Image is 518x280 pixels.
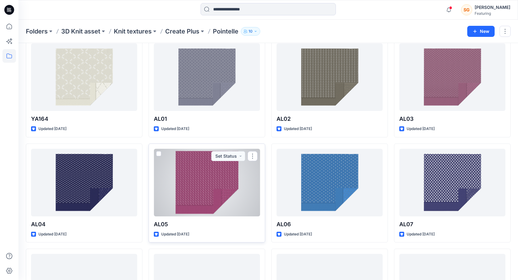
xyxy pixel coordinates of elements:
[161,126,189,132] p: Updated [DATE]
[284,231,312,238] p: Updated [DATE]
[284,126,312,132] p: Updated [DATE]
[277,149,383,216] a: AL06
[277,43,383,111] a: AL02
[154,149,260,216] a: AL05
[31,43,137,111] a: YA164
[114,27,152,36] a: Knit textures
[399,220,505,229] p: AL07
[277,115,383,123] p: AL02
[407,126,435,132] p: Updated [DATE]
[407,231,435,238] p: Updated [DATE]
[277,220,383,229] p: AL06
[38,126,66,132] p: Updated [DATE]
[399,115,505,123] p: AL03
[399,149,505,216] a: AL07
[154,43,260,111] a: AL01
[461,4,472,15] div: SG
[61,27,100,36] a: 3D Knit asset
[154,115,260,123] p: AL01
[249,28,253,35] p: 10
[241,27,260,36] button: 10
[213,27,238,36] p: Pointelle
[31,220,137,229] p: AL04
[31,115,137,123] p: YA164
[31,149,137,216] a: AL04
[161,231,189,238] p: Updated [DATE]
[467,26,495,37] button: New
[475,4,510,11] div: [PERSON_NAME]
[165,27,199,36] a: Create Plus
[399,43,505,111] a: AL03
[154,220,260,229] p: AL05
[38,231,66,238] p: Updated [DATE]
[26,27,48,36] a: Folders
[475,11,510,16] div: Featuring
